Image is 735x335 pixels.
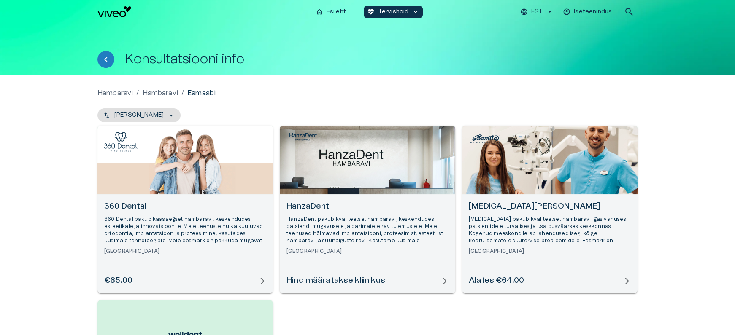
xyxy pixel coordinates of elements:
p: HanzaDent pakub kvaliteetset hambaravi, keskendudes patsiendi mugavusele ja parimatele ravitulemu... [286,216,449,245]
p: Esmaabi [187,88,216,98]
span: arrow_forward [256,276,266,286]
h6: [GEOGRAPHIC_DATA] [104,248,266,255]
p: / [181,88,184,98]
img: Viveo logo [97,6,131,17]
p: [PERSON_NAME] [114,111,164,120]
h6: 360 Dental [104,201,266,212]
h6: €85.00 [104,275,132,287]
button: Iseteenindus [562,6,614,18]
h6: [MEDICAL_DATA][PERSON_NAME] [469,201,631,212]
button: homeEsileht [312,6,350,18]
h6: [GEOGRAPHIC_DATA] [469,248,631,255]
span: home [316,8,323,16]
h6: HanzaDent [286,201,449,212]
p: EST [531,8,543,16]
button: Tagasi [97,51,114,68]
p: Tervishoid [378,8,409,16]
a: Open selected supplier available booking dates [462,126,638,293]
p: Iseteenindus [574,8,612,16]
a: Open selected supplier available booking dates [280,126,455,293]
img: Maxilla Hambakliinik logo [468,132,502,145]
span: arrow_forward [621,276,631,286]
p: 360 Dental pakub kaasaegset hambaravi, keskendudes esteetikale ja innovatsioonile. Meie teenuste ... [104,216,266,245]
p: Esileht [327,8,346,16]
h6: Alates €64.00 [469,275,524,287]
a: Open selected supplier available booking dates [97,126,273,293]
span: arrow_forward [438,276,449,286]
a: Navigate to homepage [97,6,309,17]
h6: Hind määratakse kliinikus [286,275,385,287]
span: search [624,7,634,17]
span: keyboard_arrow_down [412,8,419,16]
button: open search modal [621,3,638,20]
button: ecg_heartTervishoidkeyboard_arrow_down [364,6,423,18]
img: HanzaDent logo [286,132,320,142]
p: [MEDICAL_DATA] pakub kvaliteetset hambaravi igas vanuses patsientidele turvalises ja usaldusväärs... [469,216,631,245]
button: EST [519,6,555,18]
span: ecg_heart [367,8,375,16]
a: Hambaravi [143,88,178,98]
img: 360 Dental logo [104,132,138,152]
h1: Konsultatsiooni info [124,52,244,67]
a: Hambaravi [97,88,133,98]
h6: [GEOGRAPHIC_DATA] [286,248,449,255]
button: [PERSON_NAME] [97,108,181,122]
p: / [136,88,139,98]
